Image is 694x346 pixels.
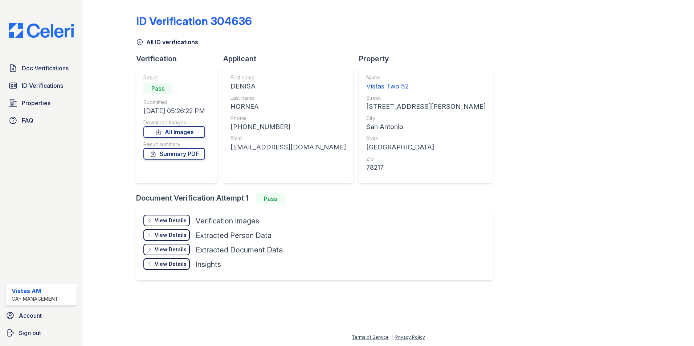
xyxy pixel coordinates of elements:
div: City [366,115,486,122]
a: All ID verifications [136,38,198,46]
div: [EMAIL_ADDRESS][DOMAIN_NAME] [230,142,346,152]
a: Summary PDF [143,148,205,160]
div: Download Images [143,119,205,126]
div: [DATE] 05:26:22 PM [143,106,205,116]
div: Verification Images [196,216,259,226]
div: DENISA [230,81,346,91]
div: Result summary [143,141,205,148]
a: FAQ [6,113,77,128]
div: Zip [366,155,486,162]
div: Last name [230,94,346,102]
span: Doc Verifications [22,64,69,73]
div: [GEOGRAPHIC_DATA] [366,142,486,152]
div: Insights [196,259,221,269]
div: Property [359,54,499,64]
div: Submitted [143,99,205,106]
div: | [391,334,393,340]
a: Terms of Service [352,334,389,340]
span: ID Verifications [22,81,63,90]
div: HORNEA [230,102,346,112]
div: CAF Management [12,295,58,302]
div: ID Verification 304636 [136,15,252,28]
a: Account [3,308,79,323]
a: Properties [6,96,77,110]
div: View Details [155,231,187,239]
div: First name [230,74,346,81]
span: Account [19,311,42,320]
span: FAQ [22,116,33,125]
a: Name Vistas Two 52 [366,74,486,91]
a: All Images [143,126,205,138]
div: [PHONE_NUMBER] [230,122,346,132]
div: Applicant [223,54,359,64]
div: View Details [155,260,187,268]
div: View Details [155,246,187,253]
div: San Antonio [366,122,486,132]
span: Properties [22,99,50,107]
span: Sign out [19,329,41,337]
div: Street [366,94,486,102]
div: Extracted Document Data [196,245,283,255]
div: Document Verification Attempt 1 [136,193,499,205]
div: Name [366,74,486,81]
div: 78217 [366,162,486,173]
a: Privacy Policy [395,334,425,340]
div: Pass [143,83,172,94]
div: Extracted Person Data [196,230,272,240]
a: Sign out [3,326,79,340]
div: [STREET_ADDRESS][PERSON_NAME] [366,102,486,112]
div: Result [143,74,205,81]
div: Pass [256,193,285,205]
div: Phone [230,115,346,122]
a: Doc Verifications [6,61,77,75]
div: Verification [136,54,223,64]
div: State [366,135,486,142]
div: Email [230,135,346,142]
a: ID Verifications [6,78,77,93]
div: View Details [155,217,187,224]
div: Vistas AM [12,287,58,295]
img: CE_Logo_Blue-a8612792a0a2168367f1c8372b55b34899dd931a85d93a1a3d3e32e68fde9ad4.png [3,23,79,38]
div: Vistas Two 52 [366,81,486,91]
